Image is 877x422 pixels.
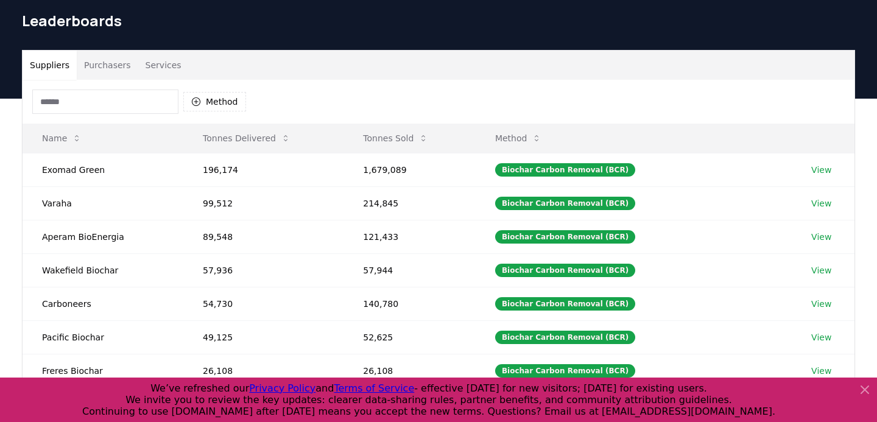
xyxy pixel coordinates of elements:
td: 140,780 [343,287,476,320]
td: 26,108 [183,354,343,387]
button: Method [485,126,552,150]
div: Biochar Carbon Removal (BCR) [495,364,635,378]
div: Biochar Carbon Removal (BCR) [495,163,635,177]
td: 57,936 [183,253,343,287]
td: Exomad Green [23,153,183,186]
div: Biochar Carbon Removal (BCR) [495,264,635,277]
a: View [811,197,831,209]
td: 57,944 [343,253,476,287]
td: 121,433 [343,220,476,253]
a: View [811,164,831,176]
button: Purchasers [77,51,138,80]
a: View [811,231,831,243]
td: Freres Biochar [23,354,183,387]
a: View [811,264,831,276]
button: Tonnes Delivered [193,126,300,150]
button: Tonnes Sold [353,126,438,150]
button: Method [183,92,246,111]
td: Pacific Biochar [23,320,183,354]
td: Wakefield Biochar [23,253,183,287]
td: 26,108 [343,354,476,387]
div: Biochar Carbon Removal (BCR) [495,230,635,244]
td: Carboneers [23,287,183,320]
div: Biochar Carbon Removal (BCR) [495,331,635,344]
div: Biochar Carbon Removal (BCR) [495,297,635,311]
td: 196,174 [183,153,343,186]
td: 89,548 [183,220,343,253]
button: Name [32,126,91,150]
button: Services [138,51,189,80]
a: View [811,298,831,310]
td: 1,679,089 [343,153,476,186]
td: Varaha [23,186,183,220]
td: 49,125 [183,320,343,354]
a: View [811,365,831,377]
td: Aperam BioEnergia [23,220,183,253]
td: 214,845 [343,186,476,220]
td: 52,625 [343,320,476,354]
button: Suppliers [23,51,77,80]
td: 54,730 [183,287,343,320]
td: 99,512 [183,186,343,220]
a: View [811,331,831,343]
div: Biochar Carbon Removal (BCR) [495,197,635,210]
h1: Leaderboards [22,11,855,30]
